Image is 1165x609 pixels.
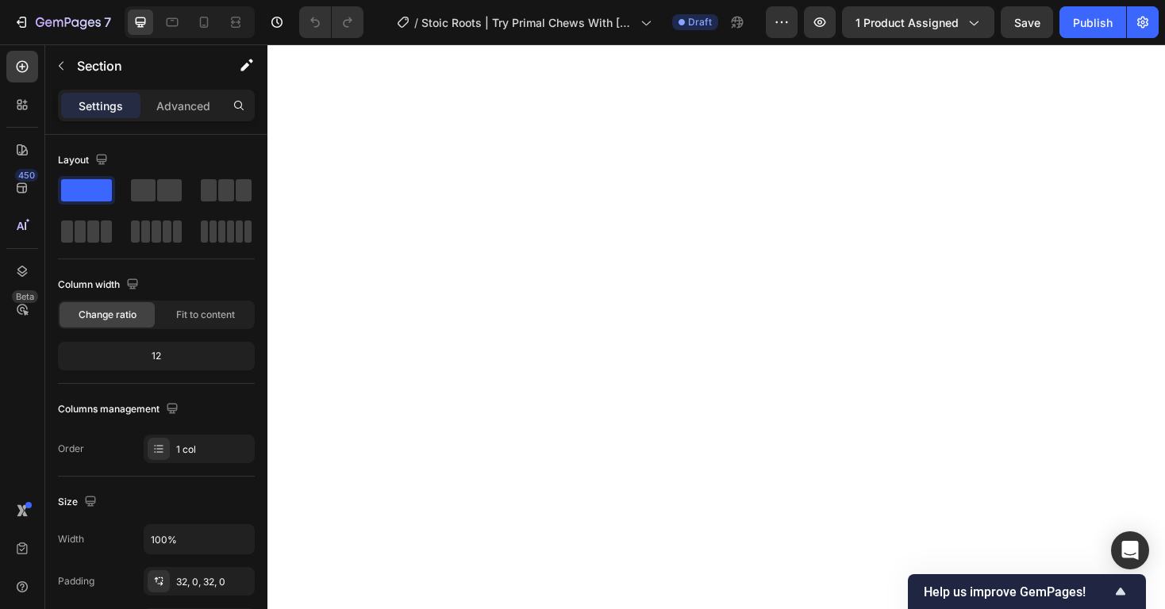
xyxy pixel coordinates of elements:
div: Padding [58,574,94,588]
div: Size [58,492,100,513]
input: Auto [144,525,254,553]
span: Help us improve GemPages! [924,584,1111,599]
span: Save [1014,16,1040,29]
span: Stoic Roots | Try Primal Chews With [PERSON_NAME] (Subscription) [421,14,634,31]
button: 1 product assigned [842,6,994,38]
button: Publish [1059,6,1126,38]
p: 7 [104,13,111,32]
div: Beta [12,290,38,303]
div: 32, 0, 32, 0 [176,575,251,589]
div: Undo/Redo [299,6,363,38]
p: Settings [79,98,123,114]
span: / [414,14,418,31]
div: Open Intercom Messenger [1111,531,1149,569]
span: Draft [688,15,712,29]
div: 12 [61,345,252,367]
button: Show survey - Help us improve GemPages! [924,582,1130,601]
div: 450 [15,169,38,182]
span: Fit to content [176,308,235,322]
div: Columns management [58,399,182,420]
p: Section [77,56,207,75]
div: Publish [1073,14,1113,31]
p: Advanced [156,98,210,114]
div: Width [58,532,84,546]
span: 1 product assigned [855,14,959,31]
div: Layout [58,150,111,171]
div: Column width [58,274,142,296]
button: 7 [6,6,118,38]
span: Change ratio [79,308,136,322]
div: Order [58,442,84,456]
div: 1 col [176,442,251,457]
iframe: Design area [267,44,1165,609]
button: Save [1001,6,1053,38]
